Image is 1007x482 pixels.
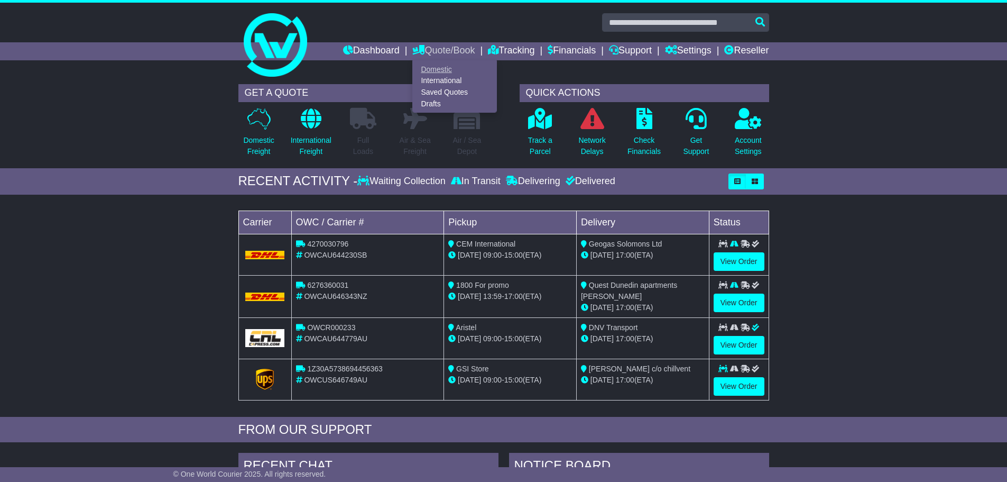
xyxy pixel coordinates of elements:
[563,176,615,187] div: Delivered
[243,135,274,157] p: Domestic Freight
[665,42,712,60] a: Settings
[714,252,764,271] a: View Order
[448,375,572,386] div: - (ETA)
[456,323,476,332] span: Aristel
[581,281,677,301] span: Quest Dunedin apartments [PERSON_NAME]
[256,369,274,390] img: GetCarrierServiceLogo
[290,107,332,163] a: InternationalFreight
[616,303,634,312] span: 17:00
[503,176,563,187] div: Delivering
[509,453,769,481] div: NOTICE BOARD
[589,365,690,373] span: [PERSON_NAME] c/o chillvent
[291,135,331,157] p: International Freight
[304,376,367,384] span: OWCUS646749AU
[304,292,367,301] span: OWCAU646343NZ
[504,334,523,343] span: 15:00
[483,292,502,301] span: 13:59
[238,174,358,189] div: RECENT ACTIVITY -
[735,135,762,157] p: Account Settings
[413,75,496,87] a: International
[448,176,503,187] div: In Transit
[307,240,348,248] span: 4270030796
[453,135,482,157] p: Air / Sea Depot
[714,377,764,396] a: View Order
[413,98,496,110] a: Drafts
[581,250,705,261] div: (ETA)
[504,292,523,301] span: 17:00
[682,107,709,163] a: GetSupport
[589,240,662,248] span: Geogas Solomons Ltd
[627,107,661,163] a: CheckFinancials
[616,251,634,259] span: 17:00
[627,135,661,157] p: Check Financials
[448,333,572,344] div: - (ETA)
[350,135,376,157] p: Full Loads
[714,294,764,312] a: View Order
[173,470,326,478] span: © One World Courier 2025. All rights reserved.
[245,329,285,347] img: GetCarrierServiceLogo
[616,334,634,343] span: 17:00
[456,281,509,289] span: 1800 For promo
[590,376,614,384] span: [DATE]
[589,323,638,332] span: DNV Transport
[520,84,769,102] div: QUICK ACTIONS
[357,176,448,187] div: Waiting Collection
[245,293,285,301] img: DHL.png
[609,42,652,60] a: Support
[238,211,291,234] td: Carrier
[456,365,488,373] span: GSI Store
[578,135,605,157] p: Network Delays
[504,251,523,259] span: 15:00
[243,107,274,163] a: DomesticFreight
[548,42,596,60] a: Financials
[458,334,481,343] span: [DATE]
[307,281,348,289] span: 6276360031
[413,63,496,75] a: Domestic
[581,375,705,386] div: (ETA)
[578,107,606,163] a: NetworkDelays
[590,334,614,343] span: [DATE]
[590,303,614,312] span: [DATE]
[412,60,497,113] div: Quote/Book
[245,251,285,259] img: DHL.png
[724,42,769,60] a: Reseller
[616,376,634,384] span: 17:00
[343,42,400,60] a: Dashboard
[238,453,498,481] div: RECENT CHAT
[291,211,444,234] td: OWC / Carrier #
[483,334,502,343] span: 09:00
[444,211,577,234] td: Pickup
[238,422,769,438] div: FROM OUR SUPPORT
[488,42,534,60] a: Tracking
[458,376,481,384] span: [DATE]
[458,292,481,301] span: [DATE]
[576,211,709,234] td: Delivery
[483,376,502,384] span: 09:00
[528,107,553,163] a: Track aParcel
[304,334,367,343] span: OWCAU644779AU
[412,42,475,60] a: Quote/Book
[304,251,367,259] span: OWCAU644230SB
[400,135,431,157] p: Air & Sea Freight
[307,323,355,332] span: OWCR000233
[683,135,709,157] p: Get Support
[413,87,496,98] a: Saved Quotes
[307,365,382,373] span: 1Z30A5738694456363
[448,291,572,302] div: - (ETA)
[734,107,762,163] a: AccountSettings
[528,135,552,157] p: Track a Parcel
[581,333,705,344] div: (ETA)
[709,211,769,234] td: Status
[238,84,488,102] div: GET A QUOTE
[714,336,764,354] a: View Order
[448,250,572,261] div: - (ETA)
[581,302,705,313] div: (ETA)
[456,240,515,248] span: CEM International
[504,376,523,384] span: 15:00
[483,251,502,259] span: 09:00
[590,251,614,259] span: [DATE]
[458,251,481,259] span: [DATE]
